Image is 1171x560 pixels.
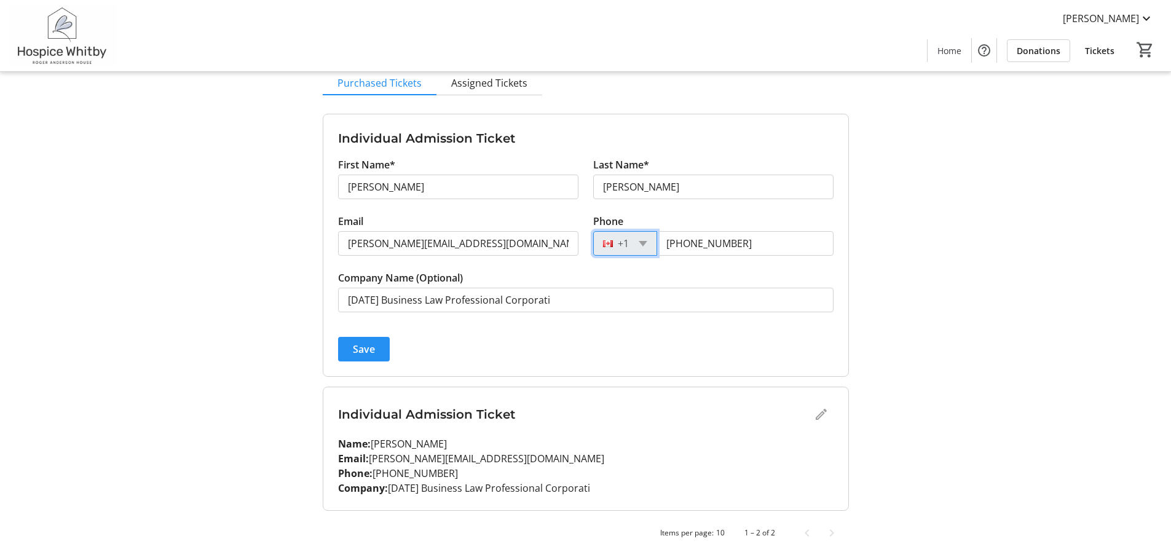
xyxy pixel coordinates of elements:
[928,39,971,62] a: Home
[338,437,371,451] strong: Name:
[1075,39,1124,62] a: Tickets
[1017,44,1060,57] span: Donations
[1134,39,1156,61] button: Cart
[1007,39,1070,62] a: Donations
[338,405,809,424] h3: Individual Admission Ticket
[593,214,623,229] label: Phone
[593,157,649,172] label: Last Name*
[338,451,834,466] p: [PERSON_NAME][EMAIL_ADDRESS][DOMAIN_NAME]
[795,521,819,545] button: Previous page
[7,5,117,66] img: Hospice Whitby's Logo
[338,337,390,361] button: Save
[1085,44,1114,57] span: Tickets
[451,78,527,88] span: Assigned Tickets
[338,436,834,451] p: [PERSON_NAME]
[338,481,834,495] p: [DATE] Business Law Professional Corporati
[819,521,844,545] button: Next page
[337,78,422,88] span: Purchased Tickets
[937,44,961,57] span: Home
[972,38,996,63] button: Help
[338,452,369,465] strong: Email:
[338,466,834,481] p: [PHONE_NUMBER]
[338,467,373,480] strong: Phone:
[656,231,834,256] input: (506) 234-5678
[323,521,849,545] mat-paginator: Select page
[338,129,834,148] h3: Individual Admission Ticket
[338,157,395,172] label: First Name*
[744,527,775,538] div: 1 – 2 of 2
[660,527,714,538] div: Items per page:
[338,270,463,285] label: Company Name (Optional)
[353,342,375,357] span: Save
[338,481,388,495] strong: Company:
[338,214,363,229] label: Email
[716,527,725,538] div: 10
[1063,11,1139,26] span: [PERSON_NAME]
[1053,9,1164,28] button: [PERSON_NAME]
